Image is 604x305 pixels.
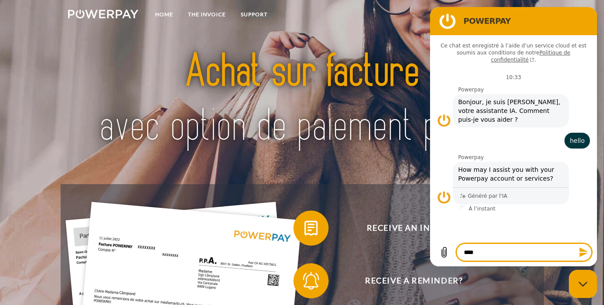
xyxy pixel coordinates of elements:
[181,7,233,22] a: THE INVOICE
[365,276,463,285] font: Receive a reminder?
[148,7,181,22] a: Home
[367,223,461,232] font: Receive an invoice?
[430,7,597,266] iframe: Messaging window
[293,263,522,298] button: Receive a reminder?
[68,10,139,18] img: logo-powerpay-white.svg
[241,11,268,18] font: Support
[188,11,226,18] font: THE INVOICE
[233,7,275,22] a: Support
[300,270,322,292] img: qb_bell.svg
[569,270,597,298] iframe: Bouton de lancement de la fenêtre de messagerie, conversation en cours
[155,11,173,18] font: Home
[495,7,518,22] a: CG
[91,30,513,168] img: title-powerpay_fr.svg
[293,211,522,246] button: Receive an invoice?
[300,217,322,239] img: qb_bill.svg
